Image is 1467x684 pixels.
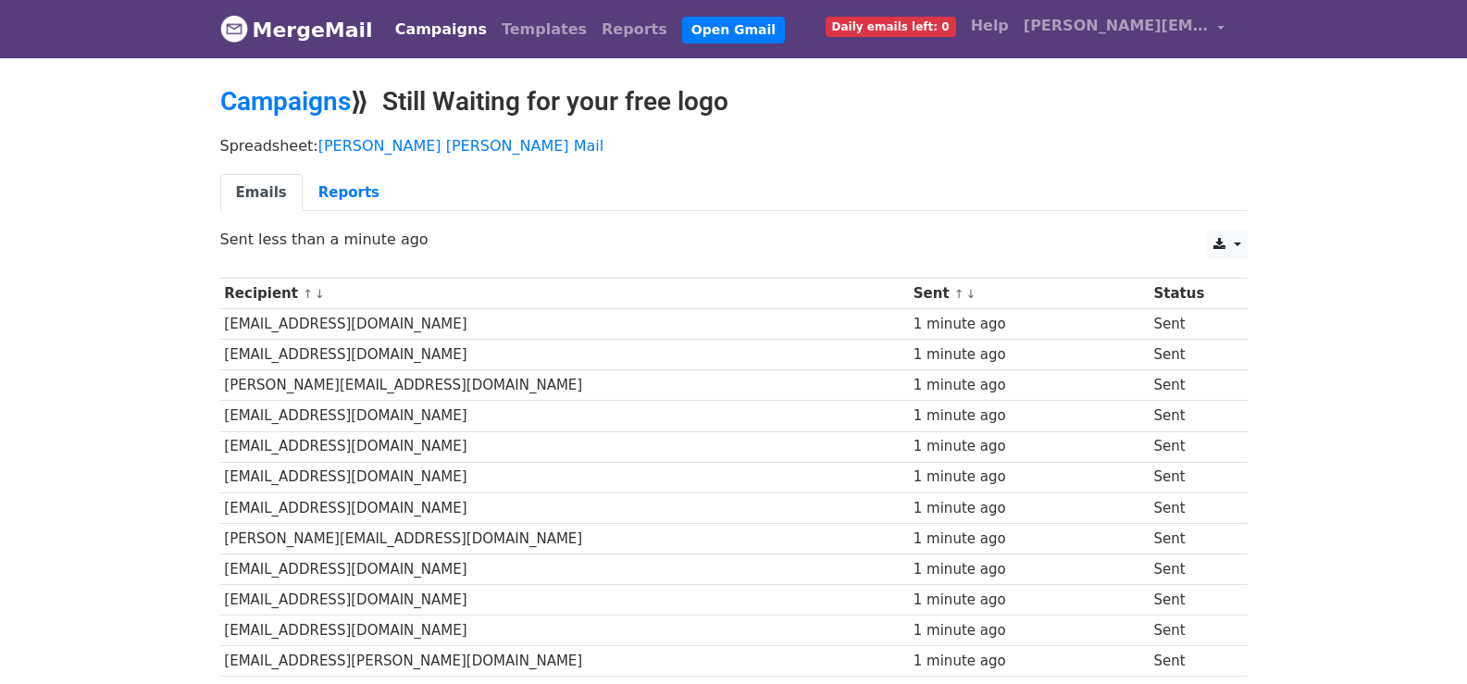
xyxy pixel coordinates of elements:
[220,370,909,401] td: [PERSON_NAME][EMAIL_ADDRESS][DOMAIN_NAME]
[914,436,1145,457] div: 1 minute ago
[220,230,1248,249] p: Sent less than a minute ago
[220,174,303,212] a: Emails
[1024,15,1209,37] span: [PERSON_NAME][EMAIL_ADDRESS][DOMAIN_NAME]
[826,17,956,37] span: Daily emails left: 0
[1150,279,1235,309] th: Status
[914,498,1145,519] div: 1 minute ago
[914,466,1145,488] div: 1 minute ago
[818,7,963,44] a: Daily emails left: 0
[914,651,1145,672] div: 1 minute ago
[303,287,313,301] a: ↑
[1150,523,1235,553] td: Sent
[1150,585,1235,616] td: Sent
[220,431,909,462] td: [EMAIL_ADDRESS][DOMAIN_NAME]
[220,340,909,370] td: [EMAIL_ADDRESS][DOMAIN_NAME]
[220,15,248,43] img: MergeMail logo
[914,344,1145,366] div: 1 minute ago
[220,616,909,646] td: [EMAIL_ADDRESS][DOMAIN_NAME]
[220,646,909,677] td: [EMAIL_ADDRESS][PERSON_NAME][DOMAIN_NAME]
[1150,431,1235,462] td: Sent
[318,137,603,155] a: [PERSON_NAME] [PERSON_NAME] Mail
[494,11,594,48] a: Templates
[220,462,909,492] td: [EMAIL_ADDRESS][DOMAIN_NAME]
[220,309,909,340] td: [EMAIL_ADDRESS][DOMAIN_NAME]
[220,585,909,616] td: [EMAIL_ADDRESS][DOMAIN_NAME]
[303,174,395,212] a: Reports
[966,287,976,301] a: ↓
[914,620,1145,641] div: 1 minute ago
[388,11,494,48] a: Campaigns
[914,375,1145,396] div: 1 minute ago
[220,86,1248,118] h2: ⟫ Still Waiting for your free logo
[315,287,325,301] a: ↓
[914,314,1145,335] div: 1 minute ago
[1150,492,1235,523] td: Sent
[1150,646,1235,677] td: Sent
[914,559,1145,580] div: 1 minute ago
[220,553,909,584] td: [EMAIL_ADDRESS][DOMAIN_NAME]
[1016,7,1233,51] a: [PERSON_NAME][EMAIL_ADDRESS][DOMAIN_NAME]
[1150,340,1235,370] td: Sent
[1150,401,1235,431] td: Sent
[1150,309,1235,340] td: Sent
[1374,595,1467,684] iframe: Chat Widget
[220,136,1248,155] p: Spreadsheet:
[954,287,964,301] a: ↑
[914,529,1145,550] div: 1 minute ago
[220,492,909,523] td: [EMAIL_ADDRESS][DOMAIN_NAME]
[594,11,675,48] a: Reports
[1150,616,1235,646] td: Sent
[220,10,373,49] a: MergeMail
[220,279,909,309] th: Recipient
[1150,462,1235,492] td: Sent
[914,405,1145,427] div: 1 minute ago
[220,401,909,431] td: [EMAIL_ADDRESS][DOMAIN_NAME]
[914,590,1145,611] div: 1 minute ago
[1150,553,1235,584] td: Sent
[220,86,351,117] a: Campaigns
[682,17,785,44] a: Open Gmail
[963,7,1016,44] a: Help
[1150,370,1235,401] td: Sent
[909,279,1150,309] th: Sent
[220,523,909,553] td: [PERSON_NAME][EMAIL_ADDRESS][DOMAIN_NAME]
